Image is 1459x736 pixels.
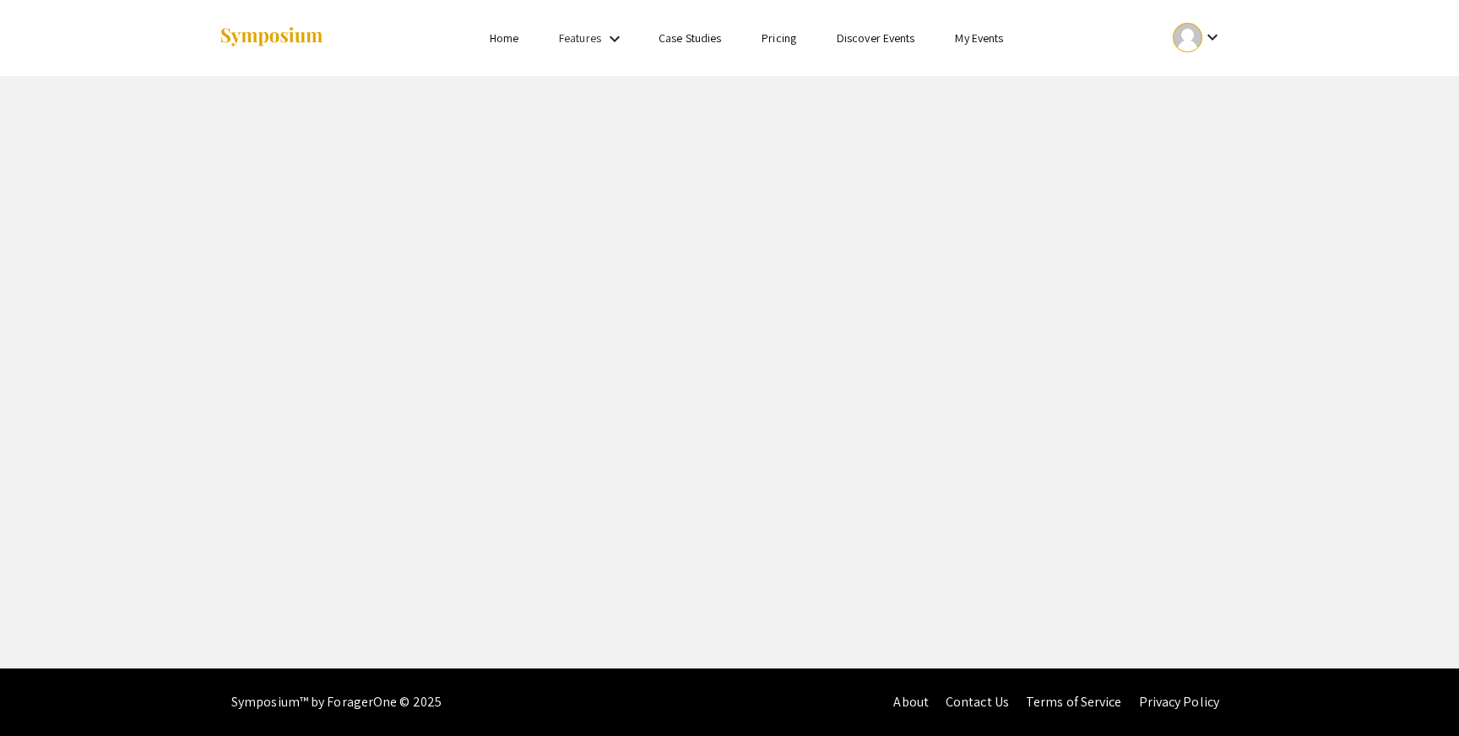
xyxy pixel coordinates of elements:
[762,30,796,46] a: Pricing
[1026,693,1122,711] a: Terms of Service
[946,693,1009,711] a: Contact Us
[490,30,518,46] a: Home
[659,30,721,46] a: Case Studies
[1155,19,1240,57] button: Expand account dropdown
[231,668,442,736] div: Symposium™ by ForagerOne © 2025
[13,660,72,723] iframe: Chat
[559,30,601,46] a: Features
[893,693,929,711] a: About
[955,30,1003,46] a: My Events
[837,30,915,46] a: Discover Events
[219,26,324,49] img: Symposium by ForagerOne
[1139,693,1219,711] a: Privacy Policy
[605,29,625,49] mat-icon: Expand Features list
[1202,27,1223,47] mat-icon: Expand account dropdown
